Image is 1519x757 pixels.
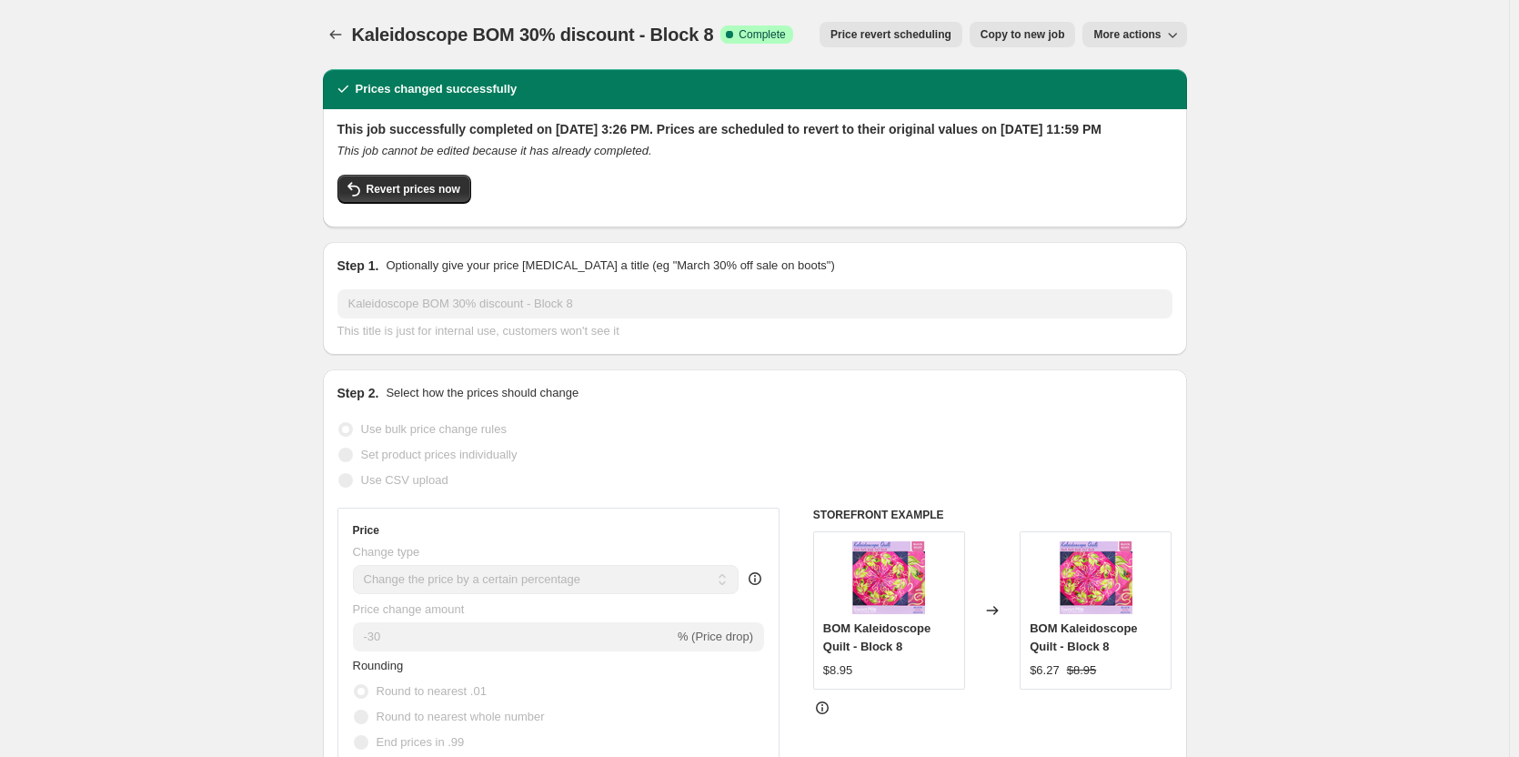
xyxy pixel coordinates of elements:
[352,25,714,45] span: Kaleidoscope BOM 30% discount - Block 8
[337,324,619,338] span: This title is just for internal use, customers won't see it
[337,384,379,402] h2: Step 2.
[367,182,460,197] span: Revert prices now
[361,473,448,487] span: Use CSV upload
[353,545,420,559] span: Change type
[337,144,652,157] i: This job cannot be edited because it has already completed.
[852,541,925,614] img: BOM_Kaleidoscope_Quilt_Block_8__4x4_5x5_6x6_7x7_8x8_In_The_Hoop_80x.png
[361,422,507,436] span: Use bulk price change rules
[356,80,518,98] h2: Prices changed successfully
[1060,541,1132,614] img: BOM_Kaleidoscope_Quilt_Block_8__4x4_5x5_6x6_7x7_8x8_In_The_Hoop_80x.png
[337,289,1172,318] input: 30% off holiday sale
[353,523,379,538] h3: Price
[353,659,404,672] span: Rounding
[820,22,962,47] button: Price revert scheduling
[353,602,465,616] span: Price change amount
[830,27,951,42] span: Price revert scheduling
[981,27,1065,42] span: Copy to new job
[739,27,785,42] span: Complete
[970,22,1076,47] button: Copy to new job
[377,684,487,698] span: Round to nearest .01
[323,22,348,47] button: Price change jobs
[823,661,853,680] div: $8.95
[337,175,471,204] button: Revert prices now
[678,630,753,643] span: % (Price drop)
[1093,27,1161,42] span: More actions
[337,120,1172,138] h2: This job successfully completed on [DATE] 3:26 PM. Prices are scheduled to revert to their origin...
[1082,22,1186,47] button: More actions
[386,384,578,402] p: Select how the prices should change
[746,570,764,588] div: help
[377,735,465,749] span: End prices in .99
[353,622,674,651] input: -15
[1030,661,1060,680] div: $6.27
[1067,661,1097,680] strike: $8.95
[823,621,931,653] span: BOM Kaleidoscope Quilt - Block 8
[361,448,518,461] span: Set product prices individually
[337,257,379,275] h2: Step 1.
[386,257,834,275] p: Optionally give your price [MEDICAL_DATA] a title (eg "March 30% off sale on boots")
[813,508,1172,522] h6: STOREFRONT EXAMPLE
[377,710,545,723] span: Round to nearest whole number
[1030,621,1137,653] span: BOM Kaleidoscope Quilt - Block 8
